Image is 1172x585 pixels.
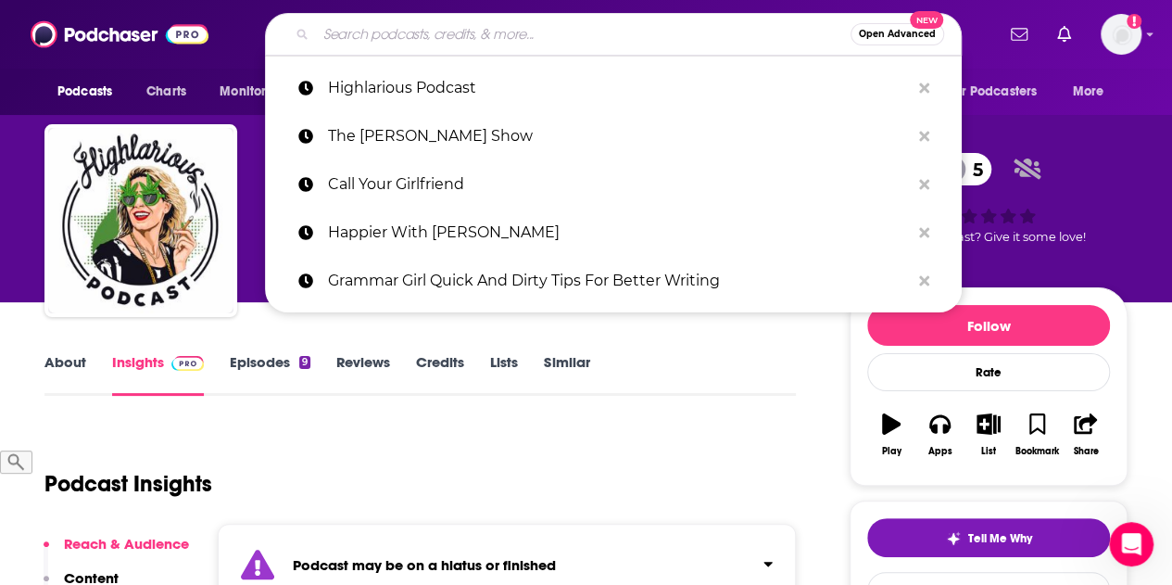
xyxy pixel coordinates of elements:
a: Highlarious Podcast [265,64,962,112]
button: open menu [1060,74,1128,109]
a: Credits [416,353,464,396]
span: Monitoring [220,79,285,105]
button: Apps [915,401,964,468]
h1: Podcast Insights [44,470,212,498]
img: Highlarious [48,128,233,313]
p: Reach & Audience [64,535,189,553]
img: Podchaser Pro [171,356,204,371]
p: Happier With Gretchen Rubin [328,209,910,257]
div: Play [882,446,901,457]
span: New [910,11,943,29]
strong: Podcast may be on a hiatus or finished [293,556,556,574]
a: 5 [936,153,992,185]
a: The [PERSON_NAME] Show [265,112,962,160]
a: Call Your Girlfriend [265,160,962,209]
div: Bookmark [1015,446,1059,457]
span: Good podcast? Give it some love! [891,230,1086,244]
button: Show profile menu [1101,14,1141,55]
p: Call Your Girlfriend [328,160,910,209]
span: Tell Me Why [968,531,1032,546]
button: Follow [867,305,1110,346]
span: For Podcasters [948,79,1037,105]
button: open menu [44,74,136,109]
div: Rate [867,353,1110,391]
a: InsightsPodchaser Pro [112,353,204,396]
span: More [1073,79,1104,105]
a: Show notifications dropdown [1003,19,1035,50]
p: Grammar Girl Quick And Dirty Tips For Better Writing [328,257,910,305]
span: Open Advanced [859,30,936,39]
div: 5Good podcast? Give it some love! [850,141,1128,256]
a: Happier With [PERSON_NAME] [265,209,962,257]
div: Search podcasts, credits, & more... [265,13,962,56]
div: List [981,446,996,457]
button: Reach & Audience [44,535,189,569]
a: Show notifications dropdown [1050,19,1078,50]
svg: Add a profile image [1127,14,1141,29]
a: Charts [134,74,197,109]
input: Search podcasts, credits, & more... [316,19,851,49]
button: open menu [207,74,309,109]
img: User Profile [1101,14,1141,55]
span: Podcasts [57,79,112,105]
a: Lists [490,353,518,396]
a: About [44,353,86,396]
span: Charts [146,79,186,105]
button: Open AdvancedNew [851,23,944,45]
div: Apps [928,446,952,457]
button: List [964,401,1013,468]
a: Reviews [336,353,390,396]
img: Podchaser - Follow, Share and Rate Podcasts [31,17,208,52]
p: Highlarious Podcast [328,64,910,112]
a: Episodes9 [230,353,310,396]
button: open menu [936,74,1064,109]
span: 5 [954,153,992,185]
button: Play [867,401,915,468]
span: Logged in as mmjamo [1101,14,1141,55]
a: Similar [544,353,589,396]
iframe: Intercom live chat [1109,522,1153,566]
button: tell me why sparkleTell Me Why [867,518,1110,557]
img: tell me why sparkle [946,531,961,546]
div: 9 [299,356,310,369]
button: Share [1062,401,1110,468]
div: Share [1073,446,1098,457]
p: The Hines Ward Show [328,112,910,160]
button: Bookmark [1013,401,1061,468]
a: Grammar Girl Quick And Dirty Tips For Better Writing [265,257,962,305]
